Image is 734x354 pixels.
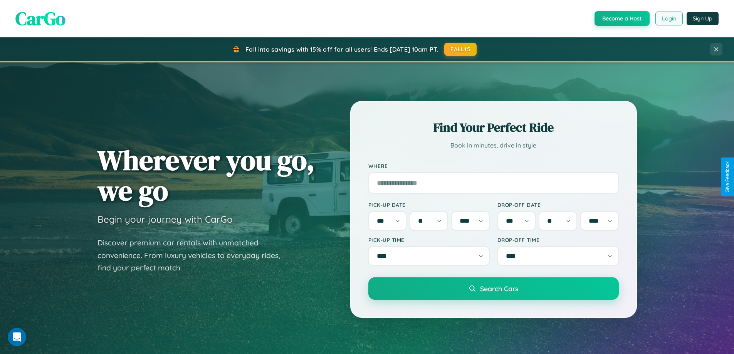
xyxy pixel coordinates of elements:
button: Sign Up [687,12,719,25]
div: Give Feedback [725,161,730,193]
label: Drop-off Date [497,201,619,208]
p: Discover premium car rentals with unmatched convenience. From luxury vehicles to everyday rides, ... [97,237,290,274]
h3: Begin your journey with CarGo [97,213,233,225]
h2: Find Your Perfect Ride [368,119,619,136]
iframe: Intercom live chat [8,328,26,346]
button: FALL15 [444,43,477,56]
button: Search Cars [368,277,619,300]
label: Pick-up Date [368,201,490,208]
button: Login [655,12,683,25]
label: Where [368,163,619,169]
p: Book in minutes, drive in style [368,140,619,151]
label: Pick-up Time [368,237,490,243]
span: Search Cars [480,284,518,293]
label: Drop-off Time [497,237,619,243]
span: Fall into savings with 15% off for all users! Ends [DATE] 10am PT. [245,45,438,53]
button: Become a Host [595,11,650,26]
h1: Wherever you go, we go [97,145,315,206]
span: CarGo [15,6,66,31]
